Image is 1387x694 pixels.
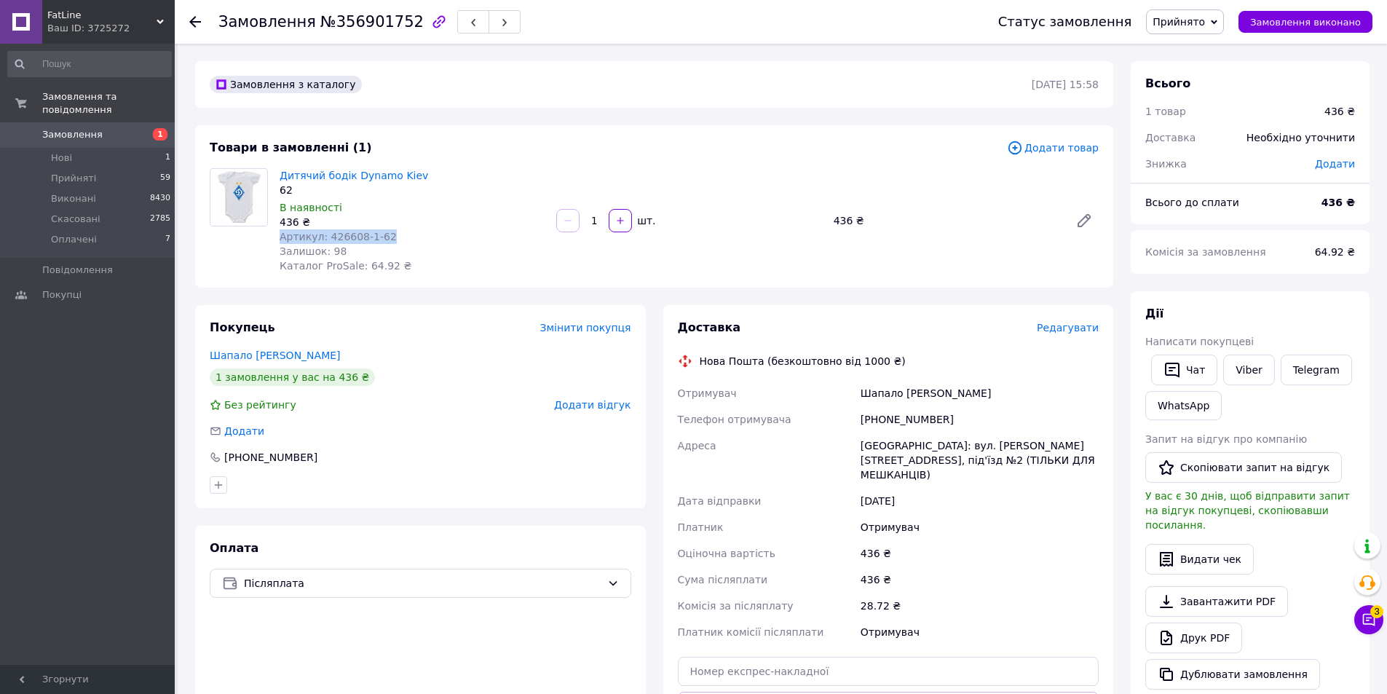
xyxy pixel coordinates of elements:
span: Скасовані [51,213,100,226]
div: Отримувач [858,619,1102,645]
span: 59 [160,172,170,185]
span: 1 товар [1145,106,1186,117]
span: Платник комісії післяплати [678,626,824,638]
span: Запит на відгук про компанію [1145,433,1307,445]
span: Доставка [1145,132,1196,143]
span: Додати товар [1007,140,1099,156]
span: 8430 [150,192,170,205]
span: Нові [51,151,72,165]
input: Номер експрес-накладної [678,657,1099,686]
div: 436 ₴ [858,540,1102,567]
span: Редагувати [1037,322,1099,334]
span: Всього [1145,76,1190,90]
span: Додати [224,425,264,437]
span: Оплачені [51,233,97,246]
span: 7 [165,233,170,246]
button: Скопіювати запит на відгук [1145,452,1342,483]
span: Без рейтингу [224,399,296,411]
span: Оціночна вартість [678,548,775,559]
span: Всього до сплати [1145,197,1239,208]
span: Написати покупцеві [1145,336,1254,347]
div: Замовлення з каталогу [210,76,362,93]
span: Товари в замовленні (1) [210,141,372,154]
span: Сума післяплати [678,574,768,585]
span: Повідомлення [42,264,113,277]
div: 436 ₴ [858,567,1102,593]
span: Знижка [1145,158,1187,170]
div: 436 ₴ [1324,104,1355,119]
span: Замовлення [42,128,103,141]
span: Покупець [210,320,275,334]
span: 1 [153,128,167,141]
button: Видати чек [1145,544,1254,575]
div: 62 [280,183,545,197]
div: [PHONE_NUMBER] [858,406,1102,433]
a: Шапало [PERSON_NAME] [210,350,341,361]
div: [DATE] [858,488,1102,514]
img: Дитячий бодік Dynamo Kiev [210,169,267,226]
div: [PHONE_NUMBER] [223,450,319,465]
span: Замовлення [218,13,316,31]
a: Дитячий бодік Dynamo Kiev [280,170,428,181]
time: [DATE] 15:58 [1032,79,1099,90]
span: Отримувач [678,387,737,399]
span: Оплата [210,541,258,555]
div: Отримувач [858,514,1102,540]
span: 2785 [150,213,170,226]
div: Шапало [PERSON_NAME] [858,380,1102,406]
a: WhatsApp [1145,391,1222,420]
span: Адреса [678,440,716,452]
div: 28.72 ₴ [858,593,1102,619]
span: Телефон отримувача [678,414,791,425]
div: 436 ₴ [828,210,1064,231]
div: 1 замовлення у вас на 436 ₴ [210,368,375,386]
div: шт. [633,213,657,228]
div: Необхідно уточнити [1238,122,1364,154]
span: Платник [678,521,724,533]
span: 3 [1370,605,1383,618]
span: Артикул: 426608-1-62 [280,231,397,242]
a: Viber [1223,355,1274,385]
span: У вас є 30 днів, щоб відправити запит на відгук покупцеві, скопіювавши посилання. [1145,490,1350,531]
div: Статус замовлення [998,15,1132,29]
span: Замовлення та повідомлення [42,90,175,117]
a: Завантажити PDF [1145,586,1288,617]
span: Замовлення виконано [1250,17,1361,28]
span: 1 [165,151,170,165]
span: Додати відгук [554,399,631,411]
a: Telegram [1281,355,1352,385]
span: Комісія за замовлення [1145,246,1266,258]
span: Прийнято [1153,16,1205,28]
div: [GEOGRAPHIC_DATA]: вул. [PERSON_NAME][STREET_ADDRESS], під'їзд №2 (ТІЛЬКИ ДЛЯ МЕШКАНЦІВ) [858,433,1102,488]
button: Замовлення виконано [1238,11,1372,33]
span: Дії [1145,307,1163,320]
span: Залишок: 98 [280,245,347,257]
b: 436 ₴ [1321,197,1355,208]
div: Повернутися назад [189,15,201,29]
span: Змінити покупця [540,322,631,334]
div: 436 ₴ [280,215,545,229]
button: Чат з покупцем3 [1354,605,1383,634]
span: №356901752 [320,13,424,31]
a: Друк PDF [1145,623,1242,653]
button: Дублювати замовлення [1145,659,1320,690]
span: Післяплата [244,575,601,591]
span: Комісія за післяплату [678,600,794,612]
span: Виконані [51,192,96,205]
div: Нова Пошта (безкоштовно від 1000 ₴) [696,354,909,368]
span: Додати [1315,158,1355,170]
div: Ваш ID: 3725272 [47,22,175,35]
span: Прийняті [51,172,96,185]
span: Каталог ProSale: 64.92 ₴ [280,260,411,272]
span: Покупці [42,288,82,301]
input: Пошук [7,51,172,77]
a: Редагувати [1070,206,1099,235]
span: В наявності [280,202,342,213]
button: Чат [1151,355,1217,385]
span: 64.92 ₴ [1315,246,1355,258]
span: Доставка [678,320,741,334]
span: FatLine [47,9,157,22]
span: Дата відправки [678,495,762,507]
